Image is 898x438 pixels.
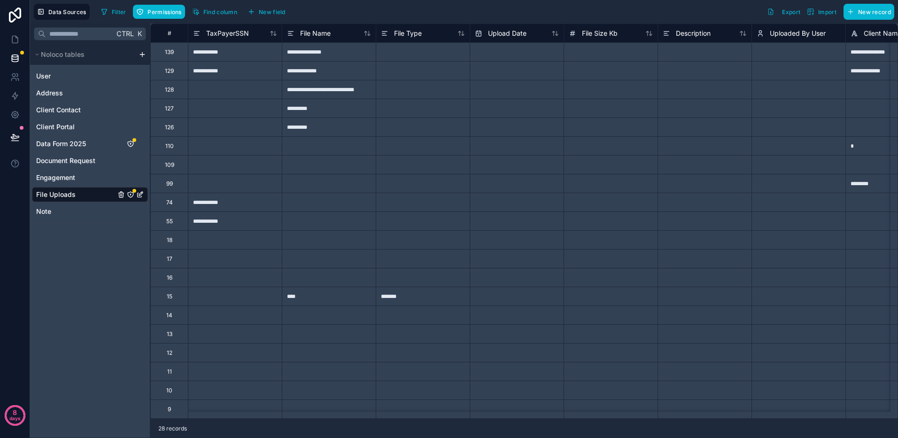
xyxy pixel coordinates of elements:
span: File Type [394,29,422,38]
a: Permissions [133,5,188,19]
span: 28 records [158,425,187,432]
div: 74 [166,199,173,206]
div: 15 [167,293,172,300]
span: New record [858,8,891,16]
span: Uploaded By User [770,29,826,38]
button: New record [844,4,894,20]
button: Permissions [133,5,185,19]
div: 12 [167,349,172,357]
div: 127 [165,105,174,112]
div: 128 [165,86,174,94]
div: 126 [165,124,174,131]
span: New field [259,8,286,16]
span: Data Sources [48,8,86,16]
div: 9 [168,406,171,413]
div: 18 [167,236,172,244]
div: 14 [166,312,172,319]
div: 55 [166,218,173,225]
a: New record [840,4,894,20]
div: # [158,30,181,37]
div: 129 [165,67,174,75]
button: New field [244,5,289,19]
span: Filter [112,8,126,16]
span: K [136,31,143,37]
button: Export [764,4,804,20]
div: 10 [166,387,172,394]
div: 139 [165,48,174,56]
span: Import [818,8,836,16]
span: File Size Kb [582,29,618,38]
p: days [9,412,21,425]
div: 16 [167,274,172,282]
span: Ctrl [116,28,135,39]
p: 8 [13,408,17,417]
div: 17 [167,255,172,263]
span: TaxPayerSSN [206,29,249,38]
div: 11 [167,368,172,375]
button: Import [804,4,840,20]
span: File Name [300,29,331,38]
button: Data Sources [34,4,90,20]
span: Description [676,29,711,38]
span: Permissions [147,8,181,16]
span: Find column [203,8,237,16]
button: Filter [97,5,130,19]
div: 109 [165,161,174,169]
button: Find column [189,5,240,19]
div: 13 [167,330,172,338]
div: 110 [165,142,174,150]
div: 99 [166,180,173,188]
span: Export [782,8,800,16]
span: Upload Date [488,29,526,38]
